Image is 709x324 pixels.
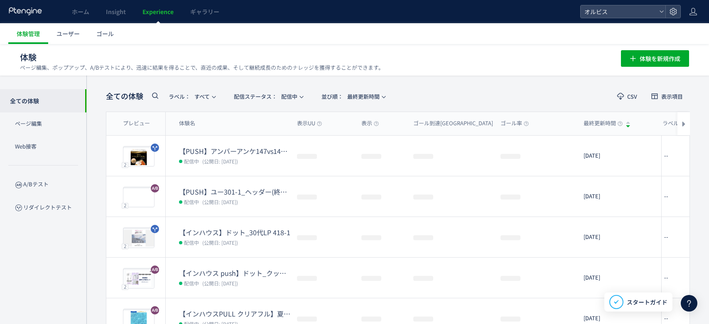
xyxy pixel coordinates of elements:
span: -- [664,314,668,322]
div: 2 [122,202,128,208]
span: -- [664,233,668,241]
span: すべて [169,90,210,103]
span: 最終更新時間 [584,119,623,127]
span: -- [664,152,668,160]
span: 並び順： [321,93,343,100]
span: 表示項目 [661,94,683,99]
span: 体験管理 [17,29,40,38]
dt: 【インハウス push】ドット_クッション カウントダウンpopup [179,268,290,278]
span: (公開日: [DATE]) [202,158,238,165]
span: 配信中 [184,197,199,206]
span: 配信ステータス​： [234,93,277,100]
span: Insight [106,7,126,16]
span: ラベル： [169,93,190,100]
span: スタートガイド [627,298,667,307]
dt: 【インハウス】ドット_30代LP 418-1 [179,228,290,237]
dt: 【PUSH】ユー301-1_ヘッダー(終売訴求vs権威) [179,187,290,197]
div: 2 [122,162,128,168]
p: ページ編集、ポップアップ、A/Bテストにより、迅速に結果を得ることで、直近の成果、そして継続成長のためのナレッジを獲得することができます。 [20,64,384,71]
span: 表示UU [297,119,322,127]
span: 最終更新時間 [321,90,380,103]
button: 表示項目 [644,90,690,103]
span: (公開日: [DATE]) [202,198,238,205]
span: ホーム [72,7,89,16]
button: CSV [610,90,644,103]
span: 体験名 [179,119,195,127]
div: 2 [122,284,128,290]
span: (公開日: [DATE]) [202,239,238,246]
button: 配信ステータス​：配信中 [227,90,309,103]
button: 並び順：最終更新時間 [314,90,392,103]
span: ギャラリー [190,7,219,16]
span: 配信中 [234,90,297,103]
span: Experience [142,7,174,16]
span: 配信中 [184,279,199,287]
span: (公開日: [DATE]) [202,280,238,287]
div: 2 [122,243,128,249]
span: プレビュー [123,119,150,127]
dt: 【インハウスPULL クリアフル】夏訴求 205 [179,309,290,319]
button: ラベル：すべて [162,90,222,103]
span: -- [664,192,668,200]
span: CSV [627,94,637,99]
span: 表示 [361,119,379,127]
button: 体験を新規作成 [621,50,689,67]
span: 配信中 [184,238,199,246]
span: ラベル [662,119,685,127]
span: -- [664,274,668,282]
span: ゴール率 [500,119,529,127]
span: 配信中 [184,157,199,165]
span: オルビス [582,5,656,18]
span: ゴール到達[GEOGRAPHIC_DATA] [413,119,500,127]
span: 体験を新規作成 [640,50,680,67]
span: ユーザー [56,29,80,38]
dt: 【PUSH】アンバーアンケ147vs147-1 [179,146,290,156]
span: 全ての体験 [106,91,143,102]
h1: 体験 [20,51,603,63]
span: ゴール [96,29,114,38]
